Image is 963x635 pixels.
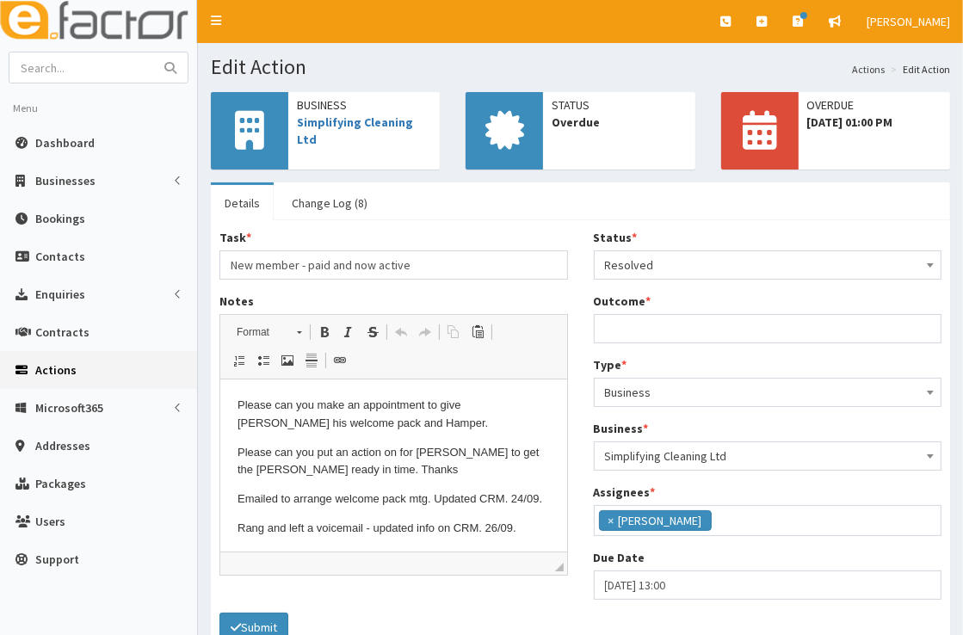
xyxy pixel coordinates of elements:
[227,349,251,372] a: Insert/Remove Numbered List
[211,56,950,78] h1: Edit Action
[552,114,686,131] span: Overdue
[361,321,385,343] a: Strike Through
[594,420,649,437] label: Business
[275,349,299,372] a: Image
[35,173,96,188] span: Businesses
[852,62,885,77] a: Actions
[211,185,274,221] a: Details
[599,510,712,531] li: Sophie Surfleet
[297,114,413,147] a: Simplifying Cleaning Ltd
[35,211,85,226] span: Bookings
[594,441,942,471] span: Simplifying Cleaning Ltd
[594,549,645,566] label: Due Date
[278,185,381,221] a: Change Log (8)
[328,349,352,372] a: Link (Ctrl+L)
[17,170,330,206] p: Email recieved from [PERSON_NAME], 29/09 and arranged to meet 08/10. currently awaiting confirmat...
[389,321,413,343] a: Undo (Ctrl+Z)
[413,321,437,343] a: Redo (Ctrl+Y)
[594,356,627,373] label: Type
[605,253,931,277] span: Resolved
[441,321,466,343] a: Copy (Ctrl+C)
[807,96,941,114] span: OVERDUE
[605,380,931,404] span: Business
[555,563,564,571] span: Drag to resize
[297,96,431,114] span: Business
[9,52,154,83] input: Search...
[35,438,90,453] span: Addresses
[251,349,275,372] a: Insert/Remove Bulleted List
[605,444,931,468] span: Simplifying Cleaning Ltd
[35,135,95,151] span: Dashboard
[594,378,942,407] span: Business
[867,14,950,29] span: [PERSON_NAME]
[35,400,103,416] span: Microsoft365
[228,321,288,343] span: Format
[886,62,950,77] li: Edit Action
[219,229,251,246] label: Task
[227,320,311,344] a: Format
[299,349,324,372] a: Insert Horizontal Line
[594,250,942,280] span: Resolved
[807,114,941,131] span: [DATE] 01:00 PM
[219,293,254,310] label: Notes
[336,321,361,343] a: Italic (Ctrl+I)
[35,514,65,529] span: Users
[466,321,490,343] a: Paste (Ctrl+V)
[594,293,651,310] label: Outcome
[35,249,85,264] span: Contacts
[594,484,656,501] label: Assignees
[220,379,567,552] iframe: Rich Text Editor, notes
[35,287,85,302] span: Enquiries
[35,552,79,567] span: Support
[35,362,77,378] span: Actions
[552,96,686,114] span: Status
[594,229,638,246] label: Status
[35,324,90,340] span: Contracts
[35,476,86,491] span: Packages
[312,321,336,343] a: Bold (Ctrl+B)
[608,512,614,529] span: ×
